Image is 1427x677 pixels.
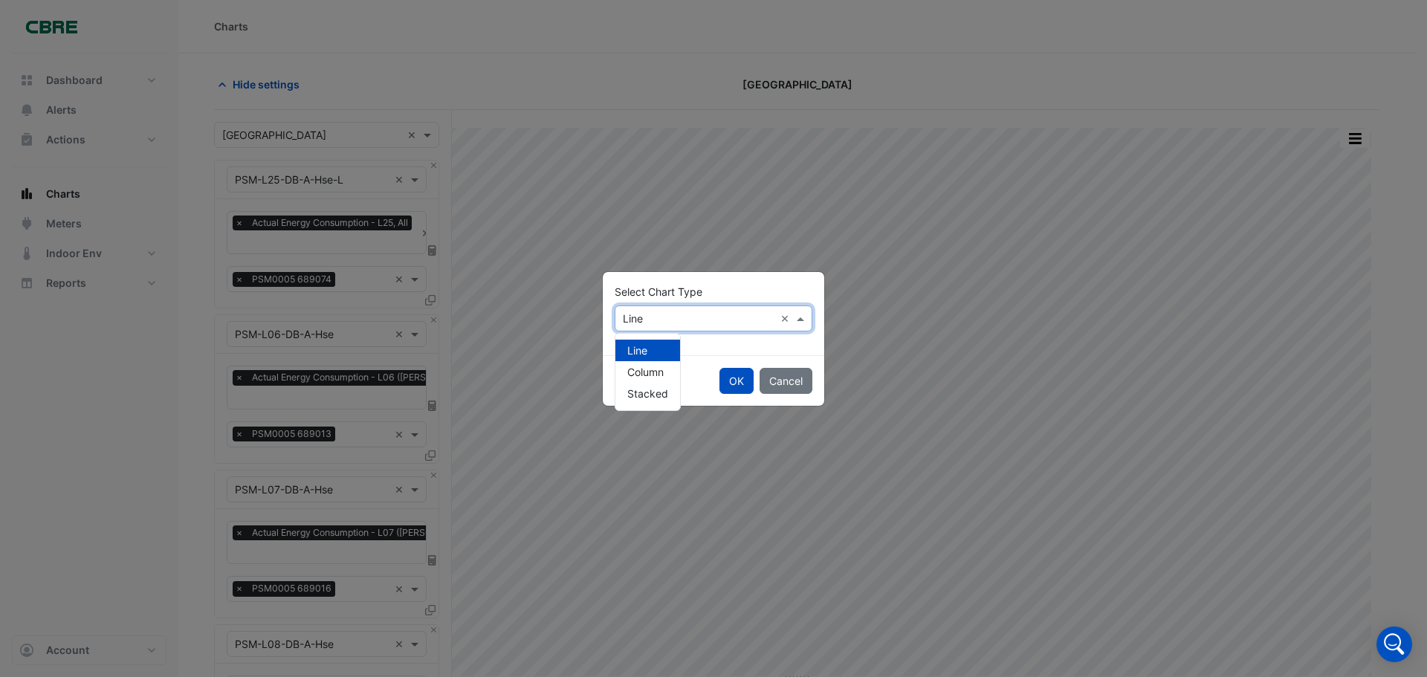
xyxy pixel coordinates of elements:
[615,284,702,299] label: Select Chart Type
[1376,626,1412,662] div: Open Intercom Messenger
[780,311,793,326] span: Clear
[719,368,754,394] button: OK
[760,368,812,394] button: Cancel
[627,344,647,357] span: Line
[627,366,664,378] span: Column
[615,334,680,410] div: Options List
[627,387,668,400] span: Stacked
